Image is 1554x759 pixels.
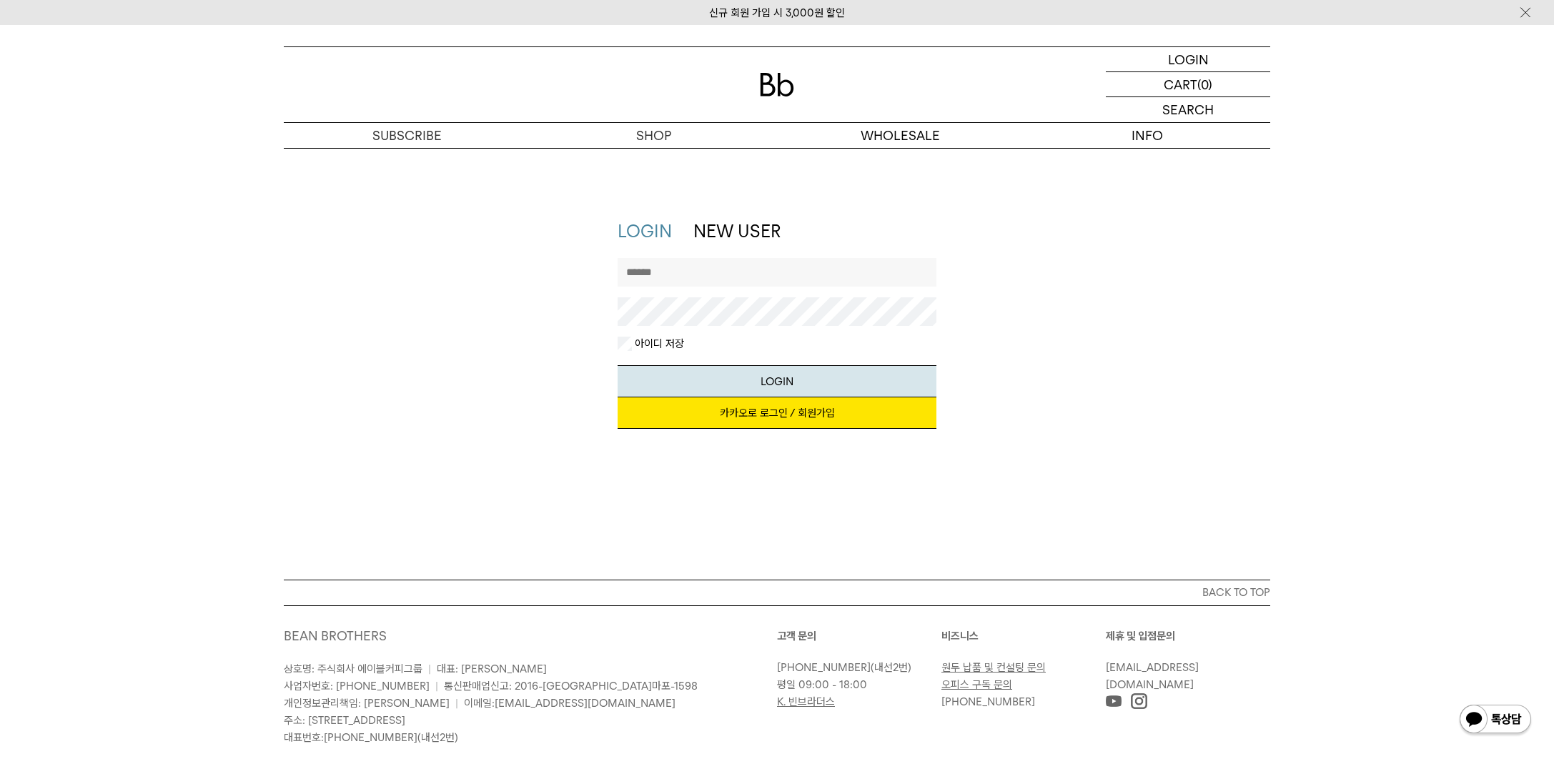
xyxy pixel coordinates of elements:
a: SUBSCRIBE [284,123,530,148]
p: CART [1164,72,1197,96]
span: | [428,663,431,675]
a: BEAN BROTHERS [284,628,387,643]
a: LOGIN [618,221,672,242]
p: (0) [1197,72,1212,96]
span: 대표번호: (내선2번) [284,731,458,744]
a: 카카오로 로그인 / 회원가입 [618,397,937,429]
a: [PHONE_NUMBER] [324,731,417,744]
img: 로고 [760,73,794,96]
p: 제휴 및 입점문의 [1106,627,1270,645]
button: LOGIN [618,365,937,397]
a: K. 빈브라더스 [777,695,835,708]
span: 대표: [PERSON_NAME] [437,663,547,675]
a: [EMAIL_ADDRESS][DOMAIN_NAME] [1106,661,1199,691]
span: 통신판매업신고: 2016-[GEOGRAPHIC_DATA]마포-1598 [444,680,698,693]
span: 이메일: [464,697,675,710]
p: 비즈니스 [941,627,1106,645]
p: INFO [1024,123,1270,148]
span: 사업자번호: [PHONE_NUMBER] [284,680,430,693]
span: | [435,680,438,693]
span: 주소: [STREET_ADDRESS] [284,714,405,727]
a: LOGIN [1106,47,1270,72]
a: [EMAIL_ADDRESS][DOMAIN_NAME] [495,697,675,710]
a: 신규 회원 가입 시 3,000원 할인 [709,6,845,19]
a: NEW USER [693,221,781,242]
span: 상호명: 주식회사 에이블커피그룹 [284,663,422,675]
a: 오피스 구독 문의 [941,678,1012,691]
a: [PHONE_NUMBER] [941,695,1035,708]
img: 카카오톡 채널 1:1 채팅 버튼 [1458,703,1533,738]
p: 고객 문의 [777,627,941,645]
label: 아이디 저장 [632,337,684,351]
p: WHOLESALE [777,123,1024,148]
p: LOGIN [1168,47,1209,71]
a: SHOP [530,123,777,148]
span: 개인정보관리책임: [PERSON_NAME] [284,697,450,710]
a: 원두 납품 및 컨설팅 문의 [941,661,1046,674]
a: CART (0) [1106,72,1270,97]
button: BACK TO TOP [284,580,1270,605]
p: (내선2번) [777,659,934,676]
p: 평일 09:00 - 18:00 [777,676,934,693]
a: [PHONE_NUMBER] [777,661,871,674]
p: SEARCH [1162,97,1214,122]
span: | [455,697,458,710]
